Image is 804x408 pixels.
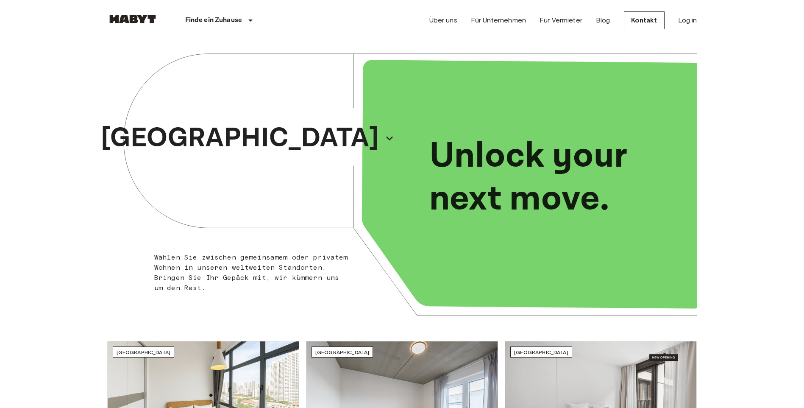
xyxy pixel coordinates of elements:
a: Blog [596,15,610,25]
span: [GEOGRAPHIC_DATA] [514,349,568,355]
a: Kontakt [624,11,665,29]
a: Log in [678,15,697,25]
p: Finde ein Zuhause [185,15,242,25]
a: Über uns [429,15,457,25]
p: Unlock your next move. [429,135,684,221]
a: Für Vermieter [540,15,582,25]
p: Wählen Sie zwischen gemeinsamem oder privatem Wohnen in unseren weltweiten Standorten. Bringen Si... [154,252,349,293]
span: [GEOGRAPHIC_DATA] [315,349,370,355]
button: [GEOGRAPHIC_DATA] [97,115,398,161]
a: Für Unternehmen [471,15,526,25]
p: [GEOGRAPHIC_DATA] [101,118,379,159]
img: Habyt [107,15,158,23]
span: [GEOGRAPHIC_DATA] [117,349,171,355]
